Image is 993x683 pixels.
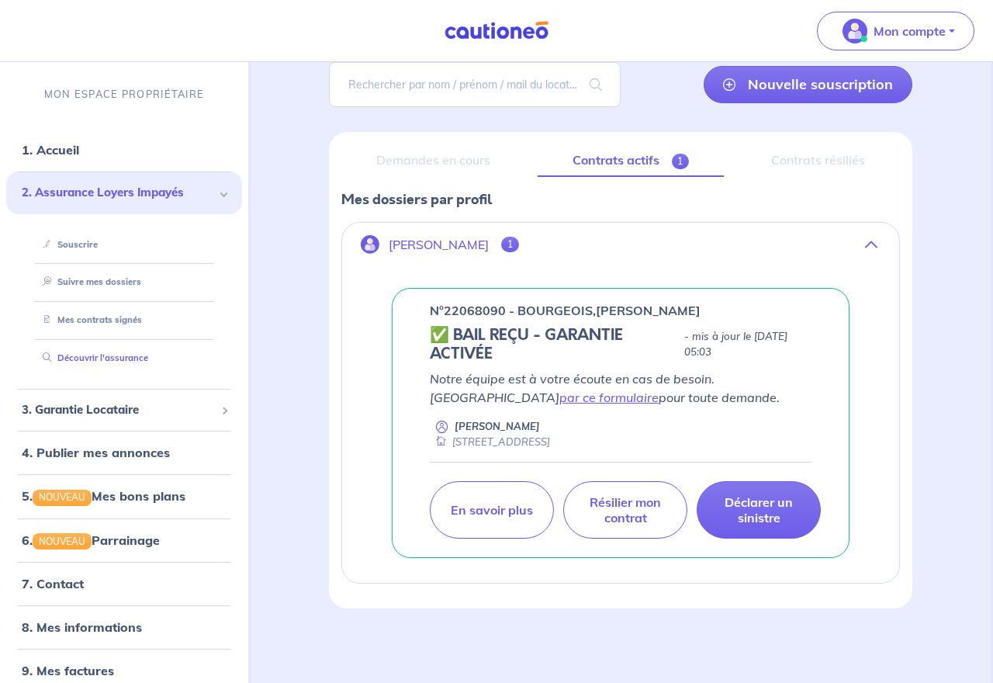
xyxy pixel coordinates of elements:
[842,19,867,43] img: illu_account_valid_menu.svg
[22,532,160,548] a: 6.NOUVEAUParrainage
[25,269,223,295] div: Suivre mes dossiers
[6,172,242,214] div: 2. Assurance Loyers Impayés
[44,87,204,102] p: MON ESPACE PROPRIÉTAIRE
[6,480,242,511] div: 5.NOUVEAUMes bons plans
[6,134,242,165] div: 1. Accueil
[501,237,519,252] span: 1
[329,62,621,107] input: Rechercher par nom / prénom / mail du locataire
[672,154,690,169] span: 1
[559,390,659,405] a: par ce formulaire
[697,481,821,539] a: Déclarer un sinistre
[817,12,974,50] button: illu_account_valid_menu.svgMon compte
[430,301,701,320] p: n°22068090 - BOURGEOIS,[PERSON_NAME]
[538,144,724,177] a: Contrats actifs1
[22,445,170,460] a: 4. Publier mes annonces
[36,352,148,363] a: Découvrir l'assurance
[684,329,811,360] p: - mis à jour le [DATE] 05:03
[571,63,621,106] span: search
[563,481,687,539] a: Résilier mon contrat
[6,568,242,599] div: 7. Contact
[25,307,223,333] div: Mes contrats signés
[341,189,900,210] p: Mes dossiers par profil
[6,437,242,468] div: 4. Publier mes annonces
[36,314,142,325] a: Mes contrats signés
[430,435,550,449] div: [STREET_ADDRESS]
[438,21,555,40] img: Cautioneo
[716,494,801,525] p: Déclarer un sinistre
[25,345,223,371] div: Découvrir l'assurance
[6,395,242,425] div: 3. Garantie Locataire
[451,502,533,518] p: En savoir plus
[22,488,185,504] a: 5.NOUVEAUMes bons plans
[6,612,242,643] div: 8. Mes informations
[22,184,215,202] span: 2. Assurance Loyers Impayés
[36,276,141,287] a: Suivre mes dossiers
[430,369,811,407] p: Notre équipe est à votre écoute en cas de besoin. [GEOGRAPHIC_DATA] pour toute demande.
[455,419,540,434] p: [PERSON_NAME]
[583,494,668,525] p: Résilier mon contrat
[430,326,811,363] div: state: CONTRACT-VALIDATED, Context: ,MAYBE-CERTIFICATE,,LESSOR-DOCUMENTS,IS-ODEALIM
[389,237,489,252] p: [PERSON_NAME]
[25,232,223,258] div: Souscrire
[874,22,946,40] p: Mon compte
[361,235,379,254] img: illu_account.svg
[22,142,79,158] a: 1. Accueil
[6,525,242,556] div: 6.NOUVEAUParrainage
[22,401,215,419] span: 3. Garantie Locataire
[430,481,554,539] a: En savoir plus
[36,239,98,250] a: Souscrire
[342,226,899,263] button: [PERSON_NAME]1
[430,326,678,363] h5: ✅ BAIL REÇU - GARANTIE ACTIVÉE
[22,576,84,591] a: 7. Contact
[704,66,912,103] a: Nouvelle souscription
[22,619,142,635] a: 8. Mes informations
[22,663,114,678] a: 9. Mes factures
